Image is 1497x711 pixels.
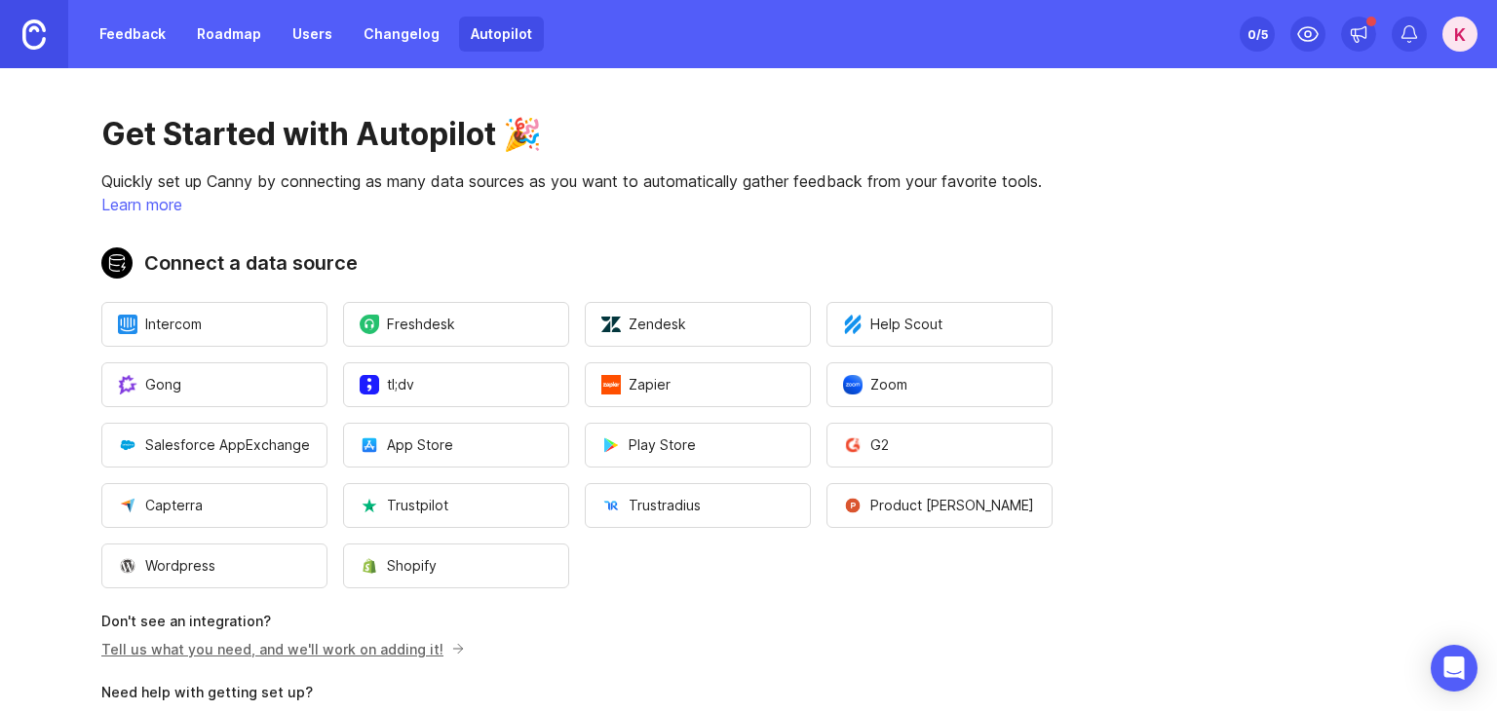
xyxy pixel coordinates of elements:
[343,543,569,588] button: Open a modal to start the flow of installing Shopify.
[826,423,1053,468] button: Open a modal to start the flow of installing G2.
[360,375,414,394] span: tl;dv
[343,423,569,468] button: Open a modal to start the flow of installing App Store.
[585,483,811,528] button: Open a modal to start the flow of installing Trustradius.
[826,483,1053,528] button: Open a modal to start the flow of installing Product Hunt.
[118,435,310,455] span: Salesforce AppExchange
[101,302,327,347] button: Open a modal to start the flow of installing Intercom.
[826,362,1053,407] button: Open a modal to start the flow of installing Zoom.
[360,556,437,576] span: Shopify
[22,19,46,50] img: Canny Home
[843,496,1034,515] span: Product [PERSON_NAME]
[843,375,907,394] span: Zoom
[601,496,701,515] span: Trustradius
[343,483,569,528] button: Open a modal to start the flow of installing Trustpilot.
[1442,17,1478,52] button: K
[101,247,1053,279] h2: Connect a data source
[101,483,327,528] button: Open a modal to start the flow of installing Capterra.
[118,315,202,334] span: Intercom
[343,302,569,347] button: Open a modal to start the flow of installing Freshdesk.
[585,302,811,347] button: Open a modal to start the flow of installing Zendesk.
[585,423,811,468] button: Open a modal to start the flow of installing Play Store.
[343,362,569,407] button: Open a modal to start the flow of installing tl;dv.
[1240,17,1275,52] button: 0/5
[360,435,453,455] span: App Store
[101,641,459,657] a: Tell us what you need, and we'll work on adding it!
[843,435,889,455] span: G2
[88,17,177,52] a: Feedback
[826,302,1053,347] button: Open a modal to start the flow of installing Help Scout.
[101,543,327,588] button: Open a modal to start the flow of installing Wordpress.
[601,435,696,455] span: Play Store
[843,315,942,334] span: Help Scout
[118,375,181,394] span: Gong
[101,612,1053,631] p: Don't see an integration?
[118,496,203,515] span: Capterra
[101,195,182,214] a: Learn more
[585,362,811,407] button: Open a modal to start the flow of installing Zapier.
[360,315,455,334] span: Freshdesk
[101,423,327,468] button: Open a modal to start the flow of installing Salesforce AppExchange.
[118,556,215,576] span: Wordpress
[101,169,1053,193] p: Quickly set up Canny by connecting as many data sources as you want to automatically gather feedb...
[185,17,273,52] a: Roadmap
[352,17,451,52] a: Changelog
[1247,20,1268,48] div: 0 /5
[601,375,671,394] span: Zapier
[101,115,1053,154] h1: Get Started with Autopilot 🎉
[601,315,686,334] span: Zendesk
[281,17,344,52] a: Users
[360,496,448,515] span: Trustpilot
[1431,645,1478,692] div: Open Intercom Messenger
[101,683,1053,702] p: Need help with getting set up?
[101,362,327,407] button: Open a modal to start the flow of installing Gong.
[459,17,544,52] a: Autopilot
